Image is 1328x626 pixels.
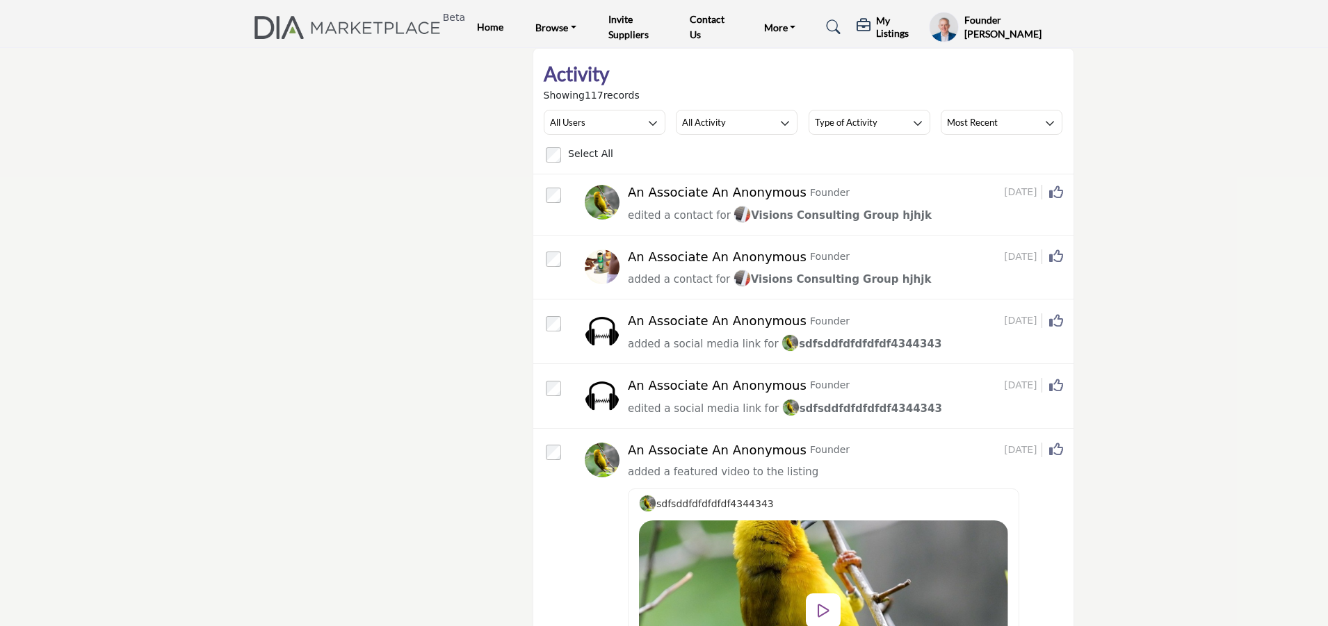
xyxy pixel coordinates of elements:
img: avtar-image [585,185,620,220]
span: edited a social media link for [628,402,779,415]
h3: All Activity [682,116,726,129]
a: imagesdfsddfdfdfdfdf4344343 [782,400,942,418]
img: avtar-image [585,313,620,348]
p: Founder [810,249,850,264]
img: image [639,495,656,512]
span: added a social media link for [628,338,779,350]
h5: An Associate An Anonymous [628,313,807,329]
span: [DATE] [1004,313,1042,328]
span: Showing records [544,88,640,103]
button: All Activity [676,110,797,135]
h5: An Associate An Anonymous [628,378,807,393]
a: More [754,17,806,37]
a: Browse [526,17,586,37]
p: Founder [810,314,850,329]
img: image [782,399,800,416]
button: Most Recent [941,110,1062,135]
a: Search [813,16,850,38]
span: sdfsddfdfdfdfdf4344343 [782,338,941,350]
a: Beta [254,16,448,39]
h3: All Users [550,116,585,129]
h5: Founder [PERSON_NAME] [964,13,1074,40]
button: All Users [544,110,665,135]
img: avtar-image [585,443,620,477]
a: imagesdfsddfdfdfdfdf4344343 [639,498,774,509]
h6: Beta [443,12,465,24]
img: avtar-image [585,249,620,284]
span: sdfsddfdfdfdfdf4344343 [782,402,942,415]
h2: Activity [544,59,609,88]
h5: An Associate An Anonymous [628,185,807,200]
h5: An Associate An Anonymous [628,249,807,265]
img: image [734,206,751,223]
span: added a contact for [628,273,730,286]
p: Founder [810,186,850,200]
button: Show hide supplier dropdown [929,12,958,42]
span: added a featured video to the listing [628,466,818,478]
span: sdfsddfdfdfdfdf4344343 [639,498,774,509]
span: edited a contact for [628,209,731,222]
a: imageVisions Consulting Group hjhjk [734,271,932,288]
button: Type of Activity [809,110,930,135]
p: Founder [810,443,850,457]
h3: Most Recent [947,116,998,129]
img: image [734,270,751,287]
span: 117 [585,90,604,101]
a: imageVisions Consulting Group hjhjk [734,207,932,224]
img: image [782,334,799,352]
h5: An Associate An Anonymous [628,443,807,458]
label: Select All [568,147,613,161]
p: Founder [810,378,850,393]
i: Click to Like this activity [1049,314,1063,328]
a: Contact Us [690,13,724,40]
span: [DATE] [1004,378,1042,393]
i: Click to Like this activity [1049,379,1063,393]
span: [DATE] [1004,249,1042,264]
a: Home [477,21,503,33]
span: Visions Consulting Group hjhjk [734,273,932,286]
i: Click to Like this activity [1049,443,1063,456]
h5: My Listings [876,15,922,40]
span: Visions Consulting Group hjhjk [734,209,932,222]
a: Invite Suppliers [608,13,649,40]
i: Click to Like this activity [1049,249,1063,263]
i: Click to Like this activity [1049,186,1063,199]
a: imagesdfsddfdfdfdfdf4344343 [782,336,941,353]
span: [DATE] [1004,443,1042,457]
img: avtar-image [585,378,620,413]
h3: Type of Activity [815,116,877,129]
img: Site Logo [254,16,448,39]
span: [DATE] [1004,185,1042,199]
div: My Listings [857,15,922,40]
